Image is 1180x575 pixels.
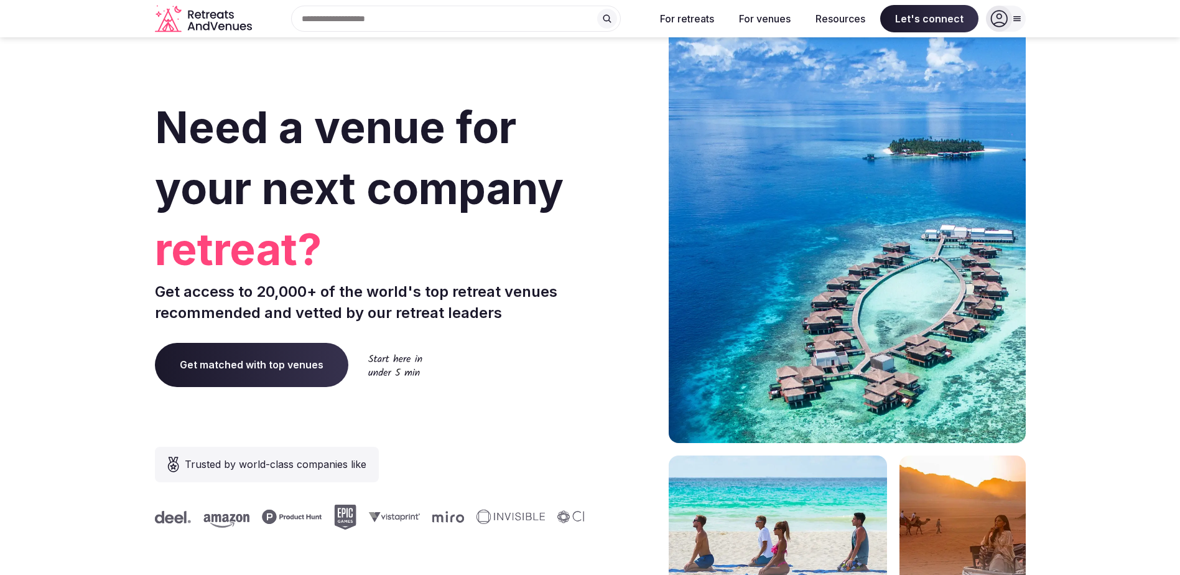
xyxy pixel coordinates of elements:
svg: Miro company logo [422,511,454,523]
svg: Epic Games company logo [324,505,346,530]
button: For retreats [650,5,724,32]
span: Need a venue for your next company [155,101,564,215]
span: retreat? [155,219,585,280]
span: Trusted by world-class companies like [185,457,366,472]
img: Start here in under 5 min [368,354,422,376]
svg: Retreats and Venues company logo [155,5,254,33]
svg: Deel company logo [145,511,181,523]
svg: Vistaprint company logo [359,512,410,522]
button: For venues [729,5,801,32]
p: Get access to 20,000+ of the world's top retreat venues recommended and vetted by our retreat lea... [155,281,585,323]
a: Visit the homepage [155,5,254,33]
span: Let's connect [880,5,978,32]
svg: Invisible company logo [467,510,535,525]
button: Resources [806,5,875,32]
a: Get matched with top venues [155,343,348,386]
